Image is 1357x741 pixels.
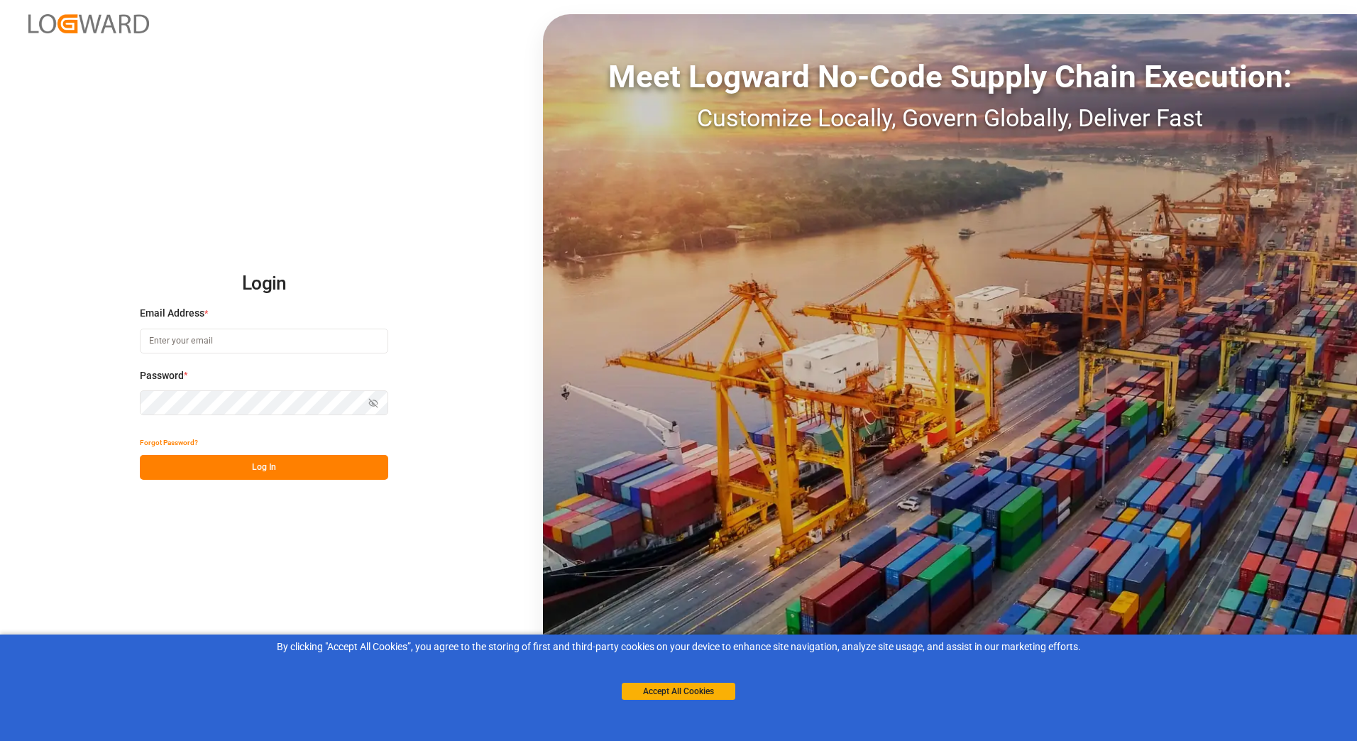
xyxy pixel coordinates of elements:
span: Email Address [140,306,204,321]
h2: Login [140,261,388,307]
div: Meet Logward No-Code Supply Chain Execution: [543,53,1357,100]
button: Log In [140,455,388,480]
span: Password [140,368,184,383]
div: By clicking "Accept All Cookies”, you agree to the storing of first and third-party cookies on yo... [10,640,1347,654]
button: Accept All Cookies [622,683,735,700]
input: Enter your email [140,329,388,353]
button: Forgot Password? [140,430,198,455]
div: Customize Locally, Govern Globally, Deliver Fast [543,100,1357,136]
img: Logward_new_orange.png [28,14,149,33]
